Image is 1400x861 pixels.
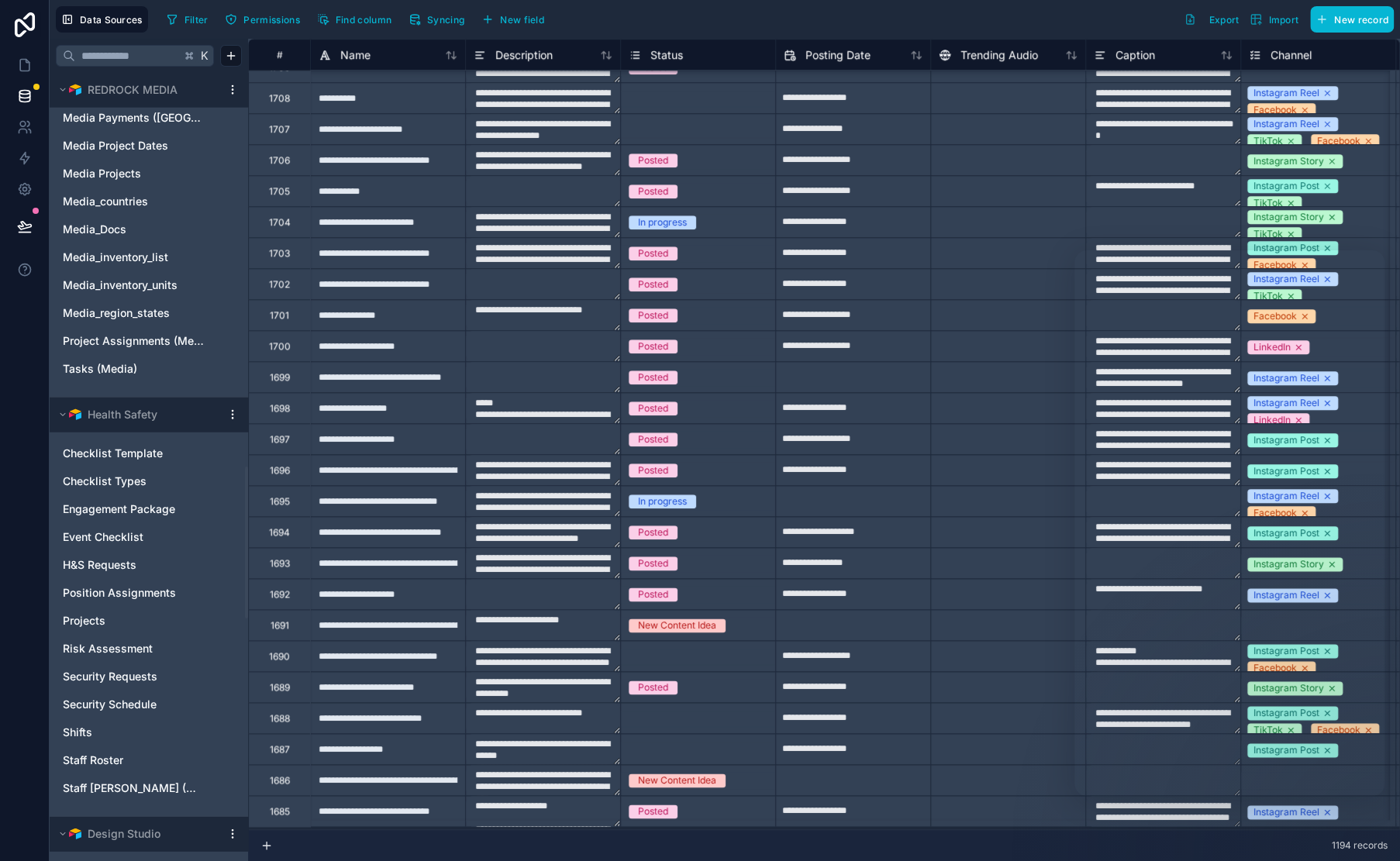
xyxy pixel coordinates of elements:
span: Export [1209,14,1239,26]
div: Security Schedule [56,692,242,717]
a: Media Project Dates [63,138,204,153]
div: 1694 [269,526,290,539]
div: Posted [638,556,668,570]
button: Airtable LogoDesign Studio [56,823,220,845]
a: Tasks (Media) [63,361,204,377]
span: Posting Date [805,47,871,63]
span: Media Project Dates [63,138,168,153]
div: Posted [638,277,668,291]
a: Security Requests [63,669,204,684]
div: 1706 [269,154,290,167]
button: New record [1310,6,1394,33]
div: Security Requests [56,664,242,689]
div: Media Payments (AR) [56,105,242,130]
div: Media Projects [56,161,242,186]
div: Projects [56,608,242,633]
a: Engagement Package [63,501,204,517]
div: Staff Roster [56,748,242,773]
div: Media_inventory_list [56,245,242,270]
span: Description [495,47,553,63]
div: 1690 [269,650,290,663]
div: Instagram Reel [1253,86,1319,100]
div: Risk Assessment [56,636,242,661]
a: Security Schedule [63,697,204,712]
a: Event Checklist [63,529,204,545]
div: Posted [638,308,668,322]
span: Import [1268,14,1298,26]
span: Projects [63,613,105,629]
div: Shifts [56,720,242,745]
a: Media_inventory_list [63,250,204,265]
iframe: Intercom live chat [1347,808,1384,846]
span: Position Assignments [63,585,176,601]
a: Project Assignments (Media) [63,333,204,349]
div: Project Assignments (Media) [56,329,242,353]
div: Posted [638,184,668,198]
div: Posted [638,339,668,353]
button: Airtable LogoREDROCK MEDIA [56,79,220,101]
span: Status [650,47,683,63]
a: Media_inventory_units [63,277,204,293]
div: Posted [638,525,668,539]
span: Media Projects [63,166,141,181]
span: Media_inventory_list [63,250,168,265]
div: Instagram Story [1253,154,1324,168]
span: K [199,50,210,61]
div: 1689 [270,681,290,694]
div: 1697 [270,433,290,446]
span: Media_countries [63,194,148,209]
div: Engagement Package [56,497,242,522]
div: 1701 [270,309,289,322]
span: Permissions [243,14,299,26]
div: 1704 [269,216,291,229]
button: Syncing [403,8,470,31]
div: 1695 [270,495,290,508]
div: 1708 [269,92,290,105]
div: Facebook [1317,134,1360,148]
span: Data Sources [80,14,143,26]
div: 1685 [270,805,290,818]
span: Find column [336,14,391,26]
div: Posted [638,463,668,477]
div: Position Assignments [56,580,242,605]
a: Checklist Template [63,446,204,461]
span: Risk Assessment [63,641,153,656]
span: Channel [1271,47,1312,63]
a: Media Payments ([GEOGRAPHIC_DATA]) [63,110,204,126]
div: 1693 [270,557,290,570]
div: 1703 [269,247,290,260]
button: Filter [160,8,214,31]
iframe: Intercom live chat [1074,250,1384,796]
a: H&S Requests [63,557,204,573]
div: Posted [638,804,668,818]
div: TikTok [1253,196,1283,210]
div: Posted [638,432,668,446]
div: 1707 [269,123,290,136]
div: 1699 [270,371,290,384]
div: Instagram Story [1253,210,1324,224]
a: Checklist Types [63,474,204,489]
img: Airtable Logo [69,828,81,840]
a: Staff [PERSON_NAME] (OLD) [63,780,204,796]
div: 1692 [270,588,290,601]
a: Permissions [219,8,311,31]
img: Airtable Logo [69,408,81,421]
div: Checklist Template [56,441,242,466]
div: Posted [638,680,668,694]
div: Staff Roster (OLD) [56,776,242,801]
div: Posted [638,246,668,260]
div: H&S Requests [56,553,242,577]
span: REDROCK MEDIA [88,82,178,98]
a: New record [1304,6,1394,33]
button: Export [1178,6,1244,33]
a: Media_region_states [63,305,204,321]
div: New Content Idea [638,618,716,632]
button: New field [476,8,550,31]
div: Instagram Post [1253,179,1319,193]
div: Instagram Reel [1253,117,1319,131]
a: Media_Docs [63,222,204,237]
span: Security Schedule [63,697,157,712]
div: 1688 [270,712,290,725]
